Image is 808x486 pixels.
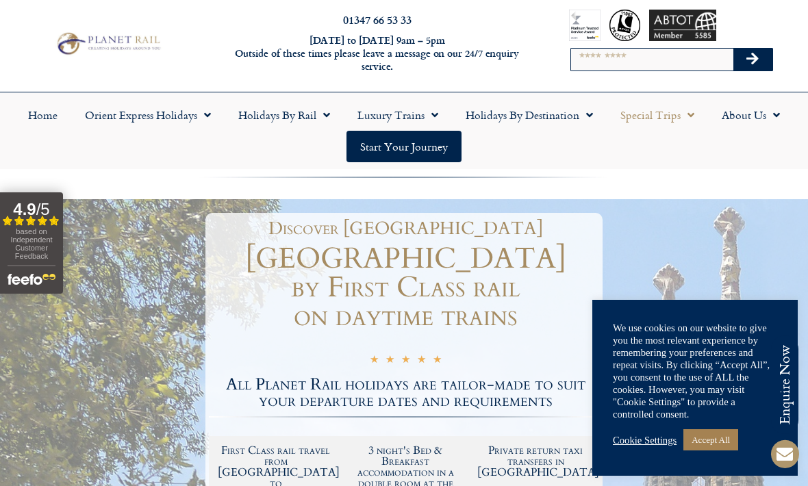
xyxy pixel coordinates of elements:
h1: Discover [GEOGRAPHIC_DATA] [216,220,596,238]
button: Search [733,49,773,71]
i: ☆ [417,355,426,368]
i: ☆ [386,355,394,368]
h2: Private return taxi transfers in [GEOGRAPHIC_DATA] [477,445,594,478]
i: ☆ [401,355,410,368]
a: Special Trips [607,99,708,131]
a: Orient Express Holidays [71,99,225,131]
img: Planet Rail Train Holidays Logo [53,30,162,57]
i: ☆ [370,355,379,368]
a: Cookie Settings [613,434,677,446]
a: Accept All [683,429,738,450]
a: About Us [708,99,794,131]
h2: All Planet Rail holidays are tailor-made to suit your departure dates and requirements [209,376,603,409]
a: Holidays by Rail [225,99,344,131]
div: 5/5 [370,353,442,368]
a: 01347 66 53 33 [343,12,412,27]
a: Luxury Trains [344,99,452,131]
a: Holidays by Destination [452,99,607,131]
i: ☆ [433,355,442,368]
a: Start your Journey [346,131,462,162]
nav: Menu [7,99,801,162]
h6: [DATE] to [DATE] 9am – 5pm Outside of these times please leave a message on our 24/7 enquiry serv... [219,34,535,73]
h1: [GEOGRAPHIC_DATA] by First Class rail on daytime trains [209,244,603,331]
a: Home [14,99,71,131]
div: We use cookies on our website to give you the most relevant experience by remembering your prefer... [613,322,777,420]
